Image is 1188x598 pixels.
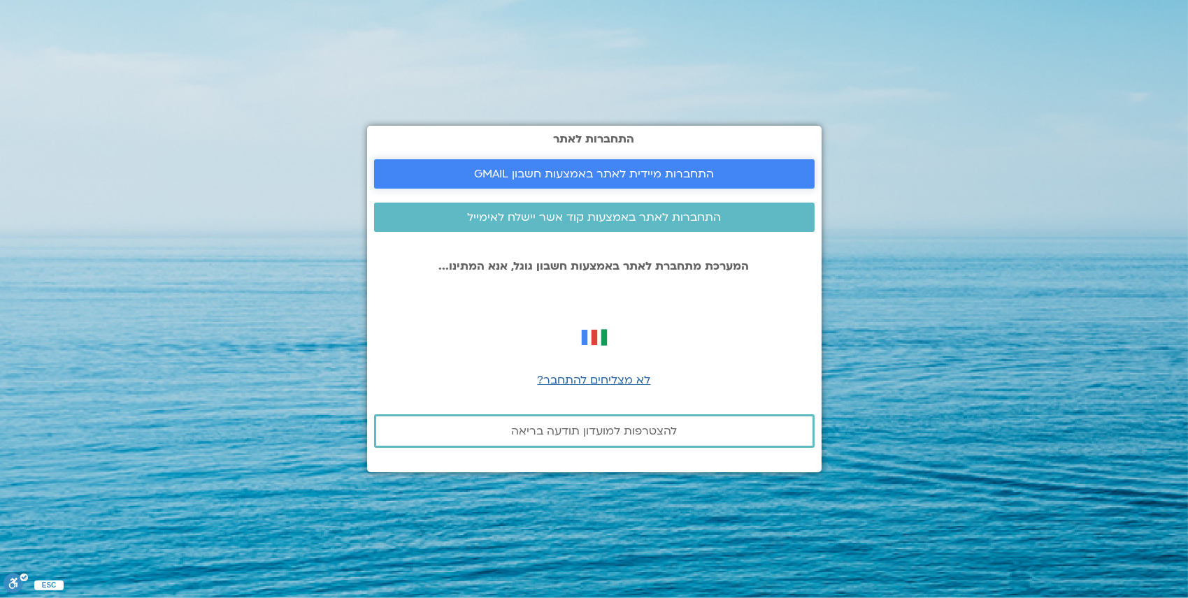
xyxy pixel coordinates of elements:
a: להצטרפות למועדון תודעה בריאה [374,414,815,448]
a: התחברות מיידית לאתר באמצעות חשבון GMAIL [374,159,815,189]
p: המערכת מתחברת לאתר באמצעות חשבון גוגל, אנא המתינו... [374,260,815,272]
span: התחברות לאתר באמצעות קוד אשר יישלח לאימייל [467,211,721,224]
span: התחברות מיידית לאתר באמצעות חשבון GMAIL [474,168,714,180]
h2: התחברות לאתר [374,133,815,145]
span: להצטרפות למועדון תודעה בריאה [511,425,677,437]
a: התחברות לאתר באמצעות קוד אשר יישלח לאימייל [374,203,815,232]
a: לא מצליחים להתחבר? [538,372,651,388]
